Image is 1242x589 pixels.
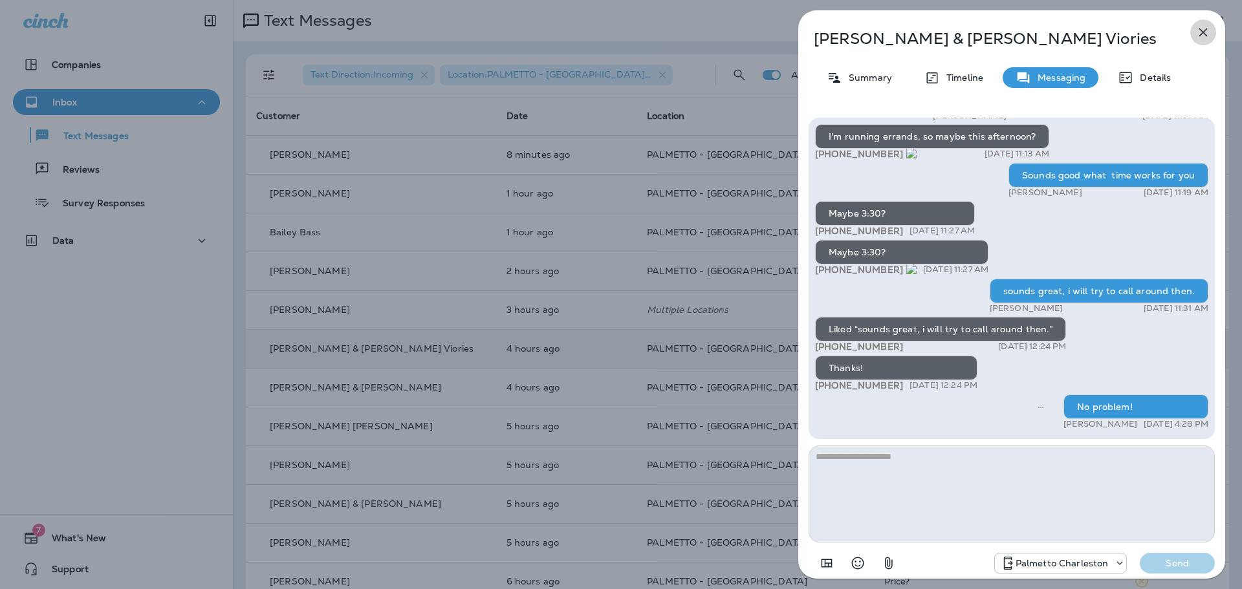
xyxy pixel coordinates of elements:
p: [DATE] 11:27 AM [923,264,988,275]
span: [PHONE_NUMBER] [815,225,903,237]
span: [PHONE_NUMBER] [815,264,917,275]
p: [DATE] 12:24 PM [910,380,977,391]
p: Details [1133,72,1171,83]
div: Sounds good what time works for you [1008,163,1208,187]
div: Maybe 3:30? [815,240,988,264]
span: [PHONE_NUMBER] [815,148,917,160]
p: [DATE] 4:28 PM [1144,419,1208,429]
p: [PERSON_NAME] [990,303,1063,314]
p: [DATE] 11:27 AM [910,226,975,236]
div: No problem! [1063,394,1208,419]
button: Add in a premade template [814,550,840,576]
div: I'm running errands, so maybe this afternoon? [815,124,1049,149]
p: Summary [842,72,892,83]
p: Palmetto Charleston [1016,558,1109,568]
p: Timeline [940,72,983,83]
p: [DATE] 12:24 PM [998,341,1066,352]
p: [PERSON_NAME] [1008,187,1082,198]
p: [PERSON_NAME] [1063,419,1137,429]
span: [PHONE_NUMBER] [815,380,903,391]
span: Sent [1038,400,1044,412]
div: sounds great, i will try to call around then. [990,279,1208,303]
div: Thanks! [815,356,977,380]
div: +1 (843) 277-8322 [995,555,1127,571]
div: Maybe 3:30? [815,201,975,226]
span: [PHONE_NUMBER] [815,341,903,352]
p: [PERSON_NAME] & [PERSON_NAME] Viories [814,30,1167,48]
button: Select an emoji [845,550,871,576]
p: [DATE] 11:31 AM [1144,303,1208,314]
div: Liked “sounds great, i will try to call around then.” [815,317,1066,341]
img: tr-number-icon.svg [906,148,917,158]
p: [DATE] 11:13 AM [985,149,1049,159]
p: [DATE] 11:19 AM [1144,187,1208,198]
p: Messaging [1031,72,1085,83]
img: tr-number-icon.svg [906,264,917,274]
